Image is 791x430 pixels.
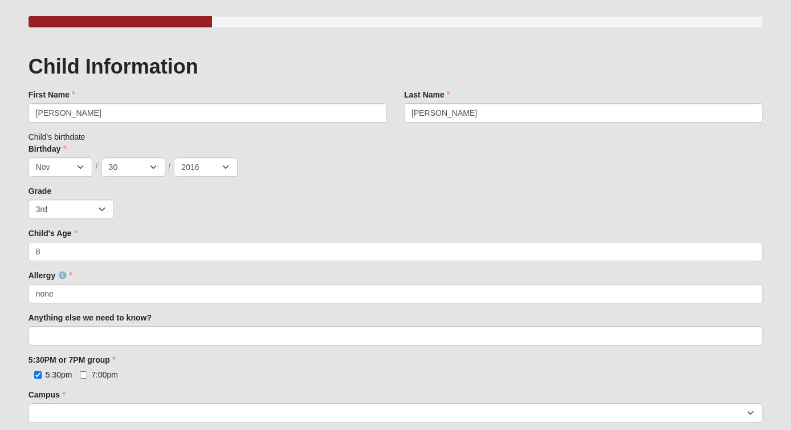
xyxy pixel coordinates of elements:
[28,54,763,79] h1: Child Information
[46,370,72,379] span: 5:30pm
[28,312,152,323] label: Anything else we need to know?
[28,354,116,366] label: 5:30PM or 7PM group
[28,89,75,100] label: First Name
[28,270,72,281] label: Allergy
[28,143,67,155] label: Birthday
[28,228,78,239] label: Child's Age
[80,371,87,379] input: 7:00pm
[91,370,118,379] span: 7:00pm
[28,389,66,400] label: Campus
[169,160,171,173] span: /
[404,89,450,100] label: Last Name
[96,160,98,173] span: /
[28,185,51,197] label: Grade
[34,371,42,379] input: 5:30pm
